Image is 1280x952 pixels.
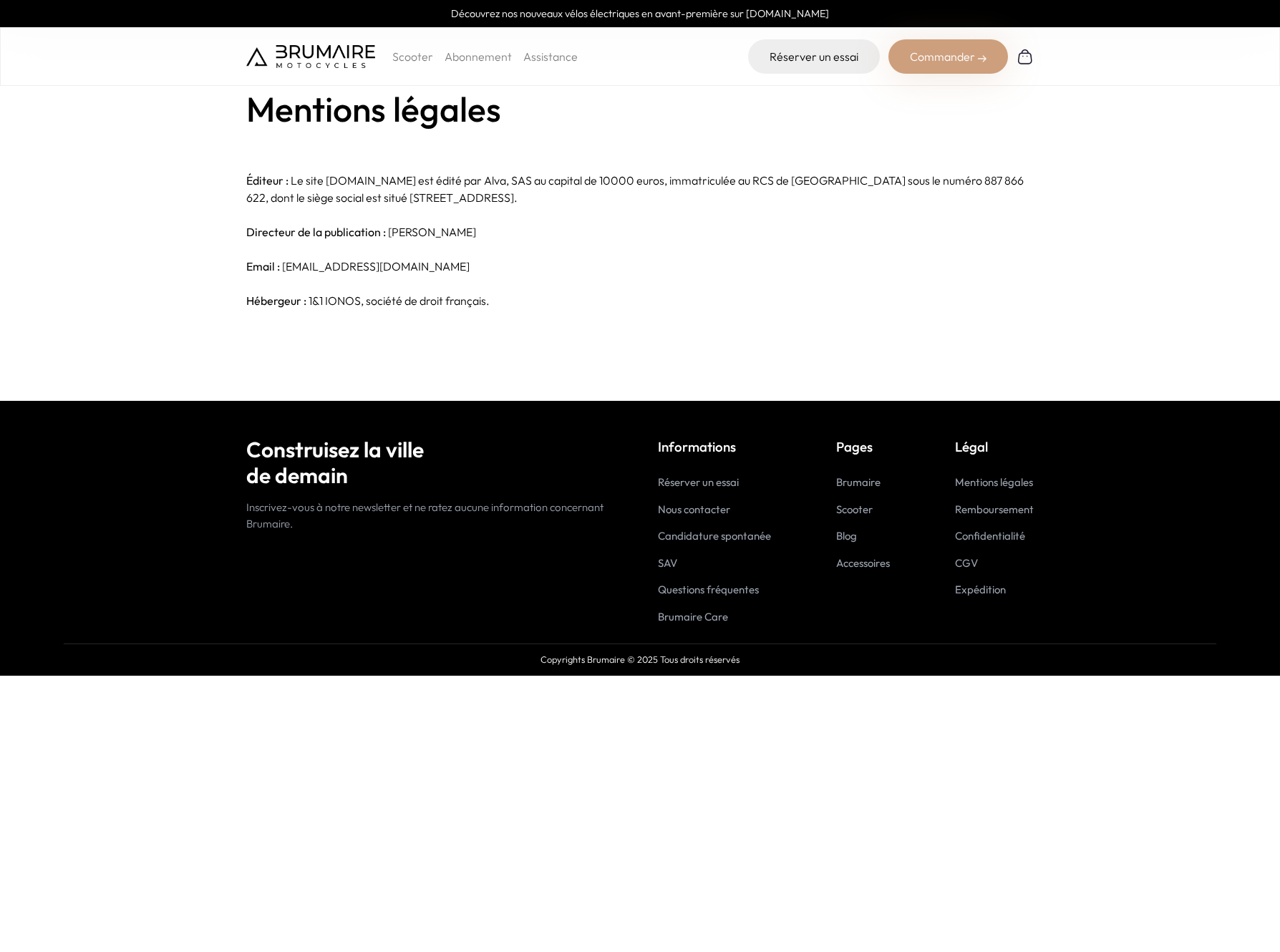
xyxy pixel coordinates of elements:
a: Remboursement [955,502,1034,516]
a: Scooter [836,502,873,516]
p: Inscrivez-vous à notre newsletter et ne ratez aucune information concernant Brumaire. [246,500,622,532]
a: Questions fréquentes [658,583,759,596]
img: Panier [1017,48,1034,65]
a: Nous contacter [658,502,730,516]
p: Copyrights Brumaire © 2025 Tous droits réservés [64,653,1216,666]
a: Abonnement [445,49,512,64]
div: Commander [888,39,1008,74]
p: [EMAIL_ADDRESS][DOMAIN_NAME] [246,258,1034,275]
p: Pages [836,437,890,457]
a: Brumaire Care [658,610,728,623]
img: Brumaire Motocycles [246,45,375,68]
img: right-arrow-2.png [978,54,986,63]
strong: Éditeur : [246,173,289,188]
p: Le site [DOMAIN_NAME] est édité par Alva, SAS au capital de 10000 euros, immatriculée au RCS d... [246,172,1034,206]
p: 1&1 IONOS, société de droit français. [246,292,1034,309]
p: [PERSON_NAME] [246,223,1034,241]
a: Mentions légales [955,475,1033,489]
strong: Hébergeur : [246,293,306,308]
a: Expédition [955,583,1006,596]
a: Blog [836,529,857,543]
h1: Mentions légales [246,92,1034,126]
strong: Directeur de la publication : [246,225,386,239]
a: Réserver un essai [658,475,739,489]
a: Confidentialité [955,529,1025,543]
p: Informations [658,437,771,457]
a: Brumaire [836,475,881,489]
a: Assistance [523,49,578,64]
a: Réserver un essai [748,39,880,74]
a: SAV [658,556,677,570]
strong: Email : [246,259,280,273]
a: CGV [955,556,978,570]
p: Scooter [392,48,433,65]
h2: Construisez la ville de demain [246,437,622,488]
a: Candidature spontanée [658,529,771,543]
a: Accessoires [836,556,890,570]
p: Légal [955,437,1034,457]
